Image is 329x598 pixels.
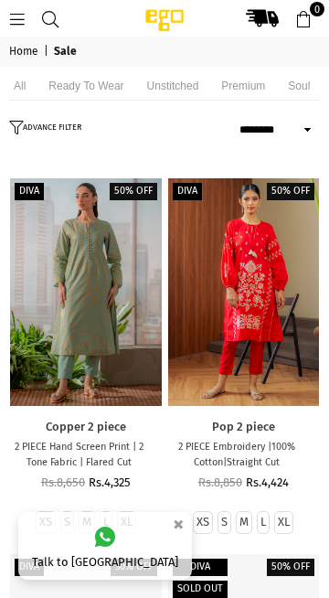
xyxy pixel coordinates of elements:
li: Ready to wear [44,71,128,101]
span: Rs.4,424 [246,475,289,489]
button: × [167,509,189,539]
li: Premium [217,71,270,101]
span: | [44,45,51,59]
label: Diva [173,183,202,200]
label: 50% off [267,559,314,576]
a: Pop 2 piece [168,178,320,405]
img: Ego [110,7,219,33]
span: Rs.4,325 [89,475,131,489]
p: 2 PIECE Hand Screen Print | 2 Tone Fabric | Flared Cut [10,440,147,470]
label: M [239,515,249,530]
a: Home [9,45,41,59]
span: 0 [310,2,324,16]
label: Diva [15,559,44,576]
label: XL [278,515,290,530]
label: L [260,515,266,530]
button: ADVANCE FILTER [9,121,86,139]
label: Diva [173,559,228,576]
li: Unstitched [143,71,204,101]
span: Sold out [177,582,223,594]
label: Diva [15,183,44,200]
a: 0 [287,2,320,35]
span: Sale [54,45,80,59]
li: All [9,71,30,101]
a: Search [34,11,67,25]
p: 2 PIECE Embroidery |100% Cotton|Straight Cut [168,440,305,470]
a: Copper 2 piece [10,178,162,405]
a: Copper 2 piece [10,420,162,435]
li: Soul [283,71,314,101]
span: Rs.8,650 [41,475,85,489]
label: S [221,515,228,530]
span: Rs.8,850 [198,475,242,489]
a: Menu [1,11,34,25]
label: XS [196,515,209,530]
a: Talk to [GEOGRAPHIC_DATA] [18,512,192,580]
label: 50% off [110,183,157,200]
label: 50% off [267,183,314,200]
a: Pop 2 piece [168,420,320,435]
